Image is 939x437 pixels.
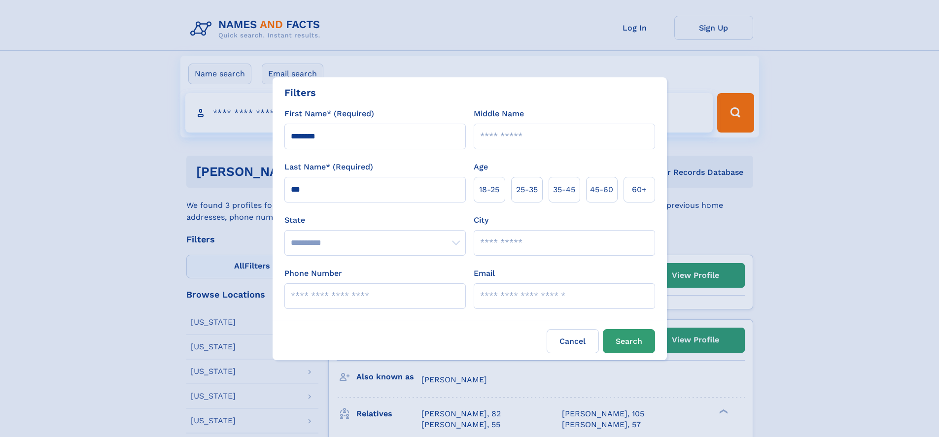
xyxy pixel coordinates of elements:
[474,214,488,226] label: City
[284,161,373,173] label: Last Name* (Required)
[474,268,495,279] label: Email
[284,108,374,120] label: First Name* (Required)
[284,214,466,226] label: State
[553,184,575,196] span: 35‑45
[479,184,499,196] span: 18‑25
[547,329,599,353] label: Cancel
[474,161,488,173] label: Age
[603,329,655,353] button: Search
[590,184,613,196] span: 45‑60
[516,184,538,196] span: 25‑35
[632,184,647,196] span: 60+
[284,85,316,100] div: Filters
[474,108,524,120] label: Middle Name
[284,268,342,279] label: Phone Number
